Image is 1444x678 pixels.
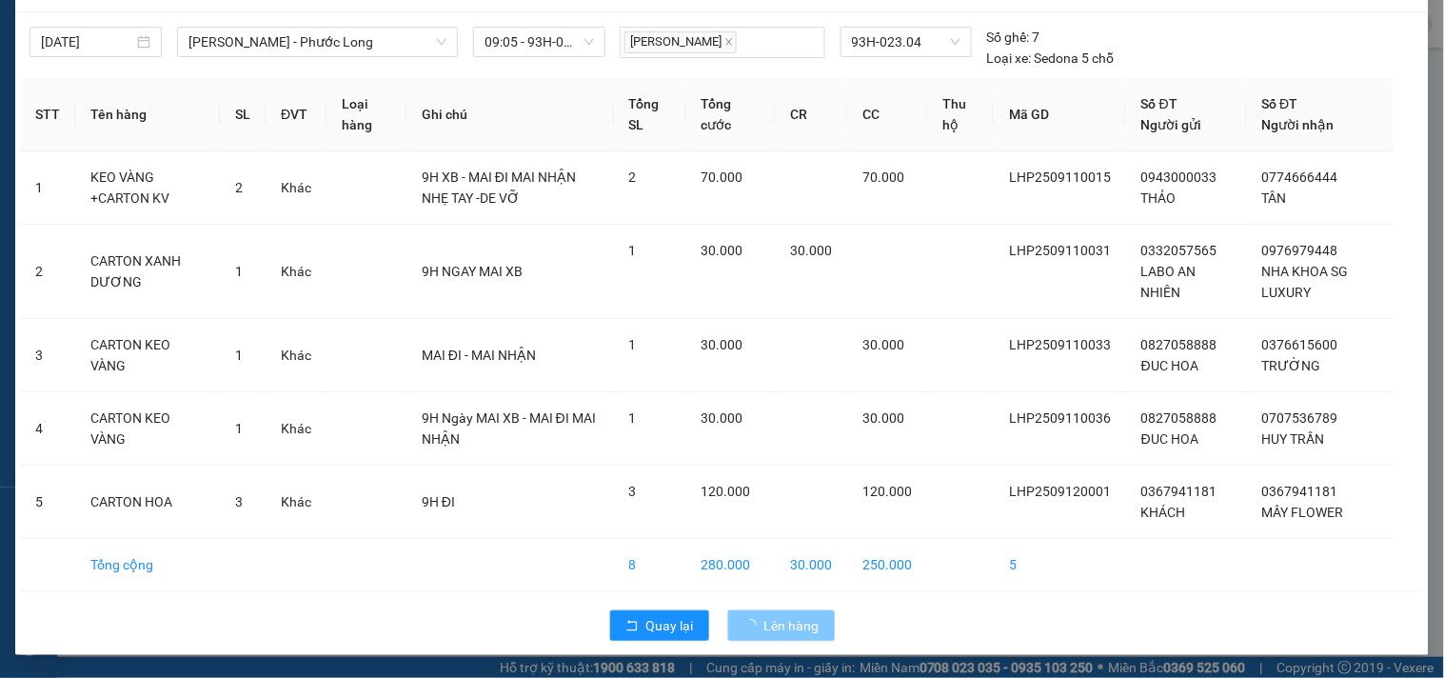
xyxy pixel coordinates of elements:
[436,36,447,48] span: down
[629,243,637,258] span: 1
[41,31,133,52] input: 12/09/2025
[1009,243,1111,258] span: LHP2509110031
[614,539,686,591] td: 8
[235,180,243,195] span: 2
[266,319,326,392] td: Khác
[188,28,446,56] span: Hồ Chí Minh - Phước Long
[1262,358,1321,373] span: TRƯỜNG
[702,484,751,499] span: 120.000
[847,539,927,591] td: 250.000
[75,225,220,319] td: CARTON XANH DƯƠNG
[1141,190,1177,206] span: THẢO
[1262,484,1338,499] span: 0367941181
[75,78,220,151] th: Tên hàng
[422,494,455,509] span: 9H ĐI
[724,37,734,47] span: close
[625,619,639,634] span: rollback
[1141,410,1217,426] span: 0827058888
[610,610,709,641] button: rollbackQuay lại
[624,31,737,53] span: [PERSON_NAME]
[862,410,904,426] span: 30.000
[1009,410,1111,426] span: LHP2509110036
[266,78,326,151] th: ĐVT
[862,337,904,352] span: 30.000
[1009,484,1111,499] span: LHP2509120001
[852,28,960,56] span: 93H-023.04
[629,169,637,185] span: 2
[235,494,243,509] span: 3
[686,78,776,151] th: Tổng cước
[702,410,743,426] span: 30.000
[326,78,406,151] th: Loại hàng
[775,539,847,591] td: 30.000
[987,48,1032,69] span: Loại xe:
[75,392,220,466] td: CARTON KEO VÀNG
[20,392,75,466] td: 4
[422,348,536,363] span: MAI ĐI - MAI NHẬN
[75,151,220,225] td: KEO VÀNG +CARTON KV
[994,539,1126,591] td: 5
[994,78,1126,151] th: Mã GD
[1009,337,1111,352] span: LHP2509110033
[1141,169,1217,185] span: 0943000033
[862,484,912,499] span: 120.000
[220,78,266,151] th: SL
[1141,243,1217,258] span: 0332057565
[702,169,743,185] span: 70.000
[1262,505,1344,520] span: MÂY FLOWER
[1009,169,1111,185] span: LHP2509110015
[987,27,1040,48] div: 7
[1262,337,1338,352] span: 0376615600
[20,319,75,392] td: 3
[1141,505,1186,520] span: KHÁCH
[20,466,75,539] td: 5
[1141,337,1217,352] span: 0827058888
[20,225,75,319] td: 2
[728,610,835,641] button: Lên hàng
[266,392,326,466] td: Khác
[1262,431,1325,447] span: HUY TRẦN
[1141,431,1198,447] span: ĐUC HOA
[1262,264,1349,300] span: NHA KHOA SG LUXURY
[75,319,220,392] td: CARTON KEO VÀNG
[1262,96,1298,111] span: Số ĐT
[422,410,596,447] span: 9H Ngày MAI XB - MAI ĐI MAI NHẬN
[764,615,820,636] span: Lên hàng
[629,337,637,352] span: 1
[20,78,75,151] th: STT
[406,78,614,151] th: Ghi chú
[987,27,1030,48] span: Số ghế:
[235,264,243,279] span: 1
[235,421,243,436] span: 1
[646,615,694,636] span: Quay lại
[987,48,1115,69] div: Sedona 5 chỗ
[743,619,764,632] span: loading
[1141,117,1202,132] span: Người gửi
[75,539,220,591] td: Tổng cộng
[775,78,847,151] th: CR
[1141,96,1177,111] span: Số ĐT
[235,348,243,363] span: 1
[1262,243,1338,258] span: 0976979448
[422,169,576,206] span: 9H XB - MAI ĐI MAI NHẬN NHẸ TAY -DE VỠ
[266,151,326,225] td: Khác
[862,169,904,185] span: 70.000
[1262,117,1335,132] span: Người nhận
[1262,169,1338,185] span: 0774666444
[686,539,776,591] td: 280.000
[1141,484,1217,499] span: 0367941181
[702,337,743,352] span: 30.000
[1141,264,1197,300] span: LABO AN NHIÊN
[790,243,832,258] span: 30.000
[614,78,686,151] th: Tổng SL
[702,243,743,258] span: 30.000
[847,78,927,151] th: CC
[485,28,594,56] span: 09:05 - 93H-023.04
[266,225,326,319] td: Khác
[20,151,75,225] td: 1
[629,410,637,426] span: 1
[927,78,994,151] th: Thu hộ
[75,466,220,539] td: CARTON HOA
[1262,410,1338,426] span: 0707536789
[422,264,523,279] span: 9H NGAY MAI XB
